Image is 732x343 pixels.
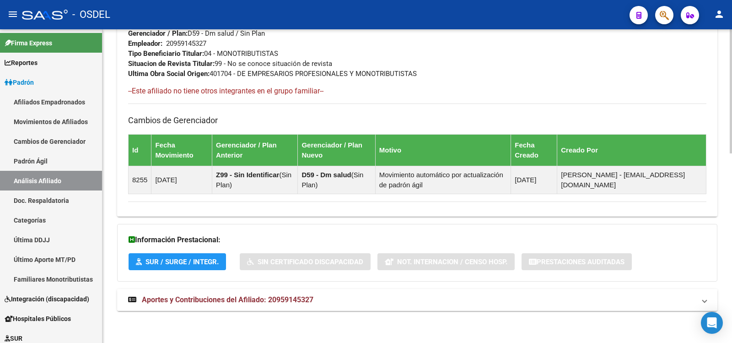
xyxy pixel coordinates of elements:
td: 8255 [129,166,151,194]
h3: Cambios de Gerenciador [128,114,706,127]
span: Sin Certificado Discapacidad [258,258,363,266]
mat-expansion-panel-header: Aportes y Contribuciones del Afiliado: 20959145327 [117,289,717,311]
td: ( ) [212,166,298,194]
span: Padrón [5,77,34,87]
span: SUR / SURGE / INTEGR. [145,258,219,266]
span: Sin Plan [301,171,363,189]
strong: Gerenciador / Plan: [128,29,188,38]
th: Id [129,134,151,166]
th: Fecha Movimiento [151,134,212,166]
td: Movimiento automático por actualización de padrón ágil [375,166,511,194]
span: Not. Internacion / Censo Hosp. [397,258,507,266]
span: 04 - MONOTRIBUTISTAS [128,49,278,58]
th: Motivo [375,134,511,166]
mat-icon: person [714,9,725,20]
strong: Empleador: [128,39,162,48]
strong: Situacion de Revista Titular: [128,60,215,68]
span: 401704 - DE EMPRESARIOS PROFESIONALES Y MONOTRIBUTISTAS [128,70,417,78]
th: Creado Por [557,134,706,166]
th: Gerenciador / Plan Nuevo [298,134,375,166]
mat-icon: menu [7,9,18,20]
span: 99 - No se conoce situación de revista [128,60,332,68]
span: - OSDEL [72,5,110,25]
div: Open Intercom Messenger [701,312,723,334]
span: Aportes y Contribuciones del Afiliado: 20959145327 [142,295,313,304]
strong: Z99 - Sin Identificar [216,171,279,179]
h3: Información Prestacional: [129,234,706,246]
button: Not. Internacion / Censo Hosp. [377,253,515,270]
span: Firma Express [5,38,52,48]
strong: D59 - Dm salud [301,171,351,179]
span: Prestaciones Auditadas [537,258,624,266]
strong: Tipo Beneficiario Titular: [128,49,204,58]
span: Sin Plan [216,171,291,189]
span: Reportes [5,58,38,68]
h4: --Este afiliado no tiene otros integrantes en el grupo familiar-- [128,86,706,96]
button: SUR / SURGE / INTEGR. [129,253,226,270]
button: Sin Certificado Discapacidad [240,253,371,270]
button: Prestaciones Auditadas [522,253,632,270]
td: ( ) [298,166,375,194]
th: Gerenciador / Plan Anterior [212,134,298,166]
td: [DATE] [511,166,557,194]
td: [DATE] [151,166,212,194]
span: D59 - Dm salud / Sin Plan [128,29,265,38]
span: Hospitales Públicos [5,314,71,324]
th: Fecha Creado [511,134,557,166]
span: Integración (discapacidad) [5,294,89,304]
strong: Ultima Obra Social Origen: [128,70,210,78]
td: [PERSON_NAME] - [EMAIL_ADDRESS][DOMAIN_NAME] [557,166,706,194]
div: 20959145327 [166,38,206,49]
